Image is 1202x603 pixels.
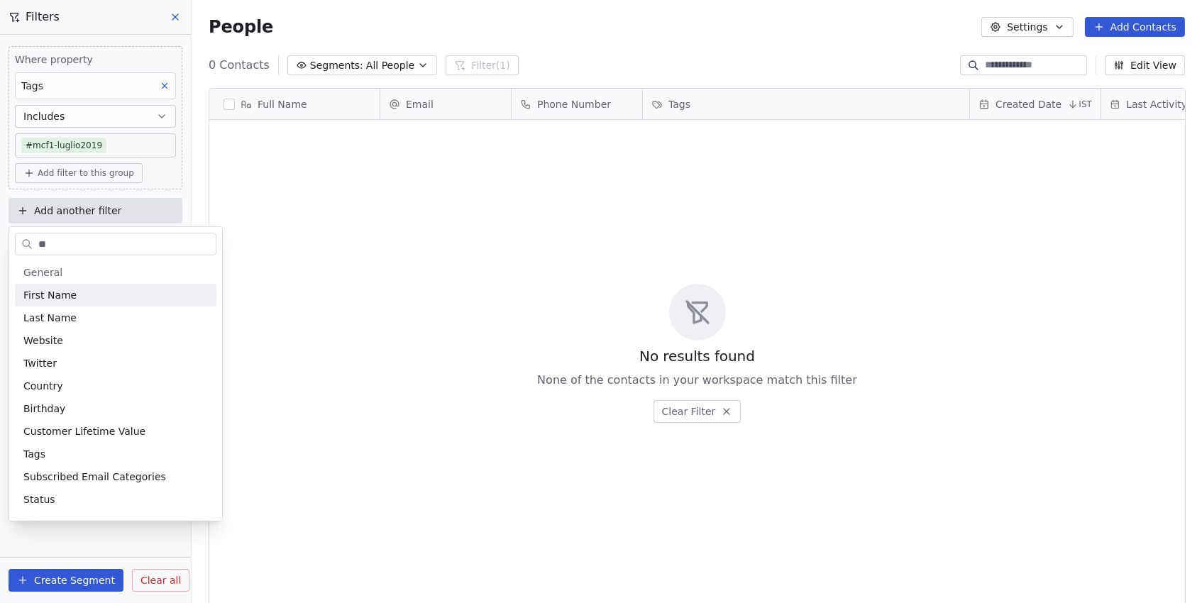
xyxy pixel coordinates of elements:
span: Website [23,333,63,348]
span: Status [23,492,55,507]
span: Last Name [23,311,77,325]
span: Subscribed Email Categories [23,470,166,484]
span: Tags [23,447,45,461]
span: Twitter [23,356,57,370]
span: Birthday [23,402,65,416]
span: Country [23,379,63,393]
span: First Name [23,288,77,302]
span: Customer Lifetime Value [23,424,145,438]
span: General [23,265,62,280]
